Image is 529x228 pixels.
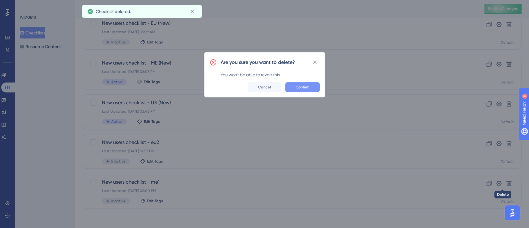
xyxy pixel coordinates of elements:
div: You won't be able to revert this. [221,71,320,78]
span: Confirm [296,85,309,90]
div: 5 [43,3,45,8]
span: Need Help? [15,2,39,9]
span: Checklist deleted. [96,8,131,15]
span: Cancel [258,85,271,90]
iframe: UserGuiding AI Assistant Launcher [503,203,522,222]
h2: Are you sure you want to delete? [221,59,295,66]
